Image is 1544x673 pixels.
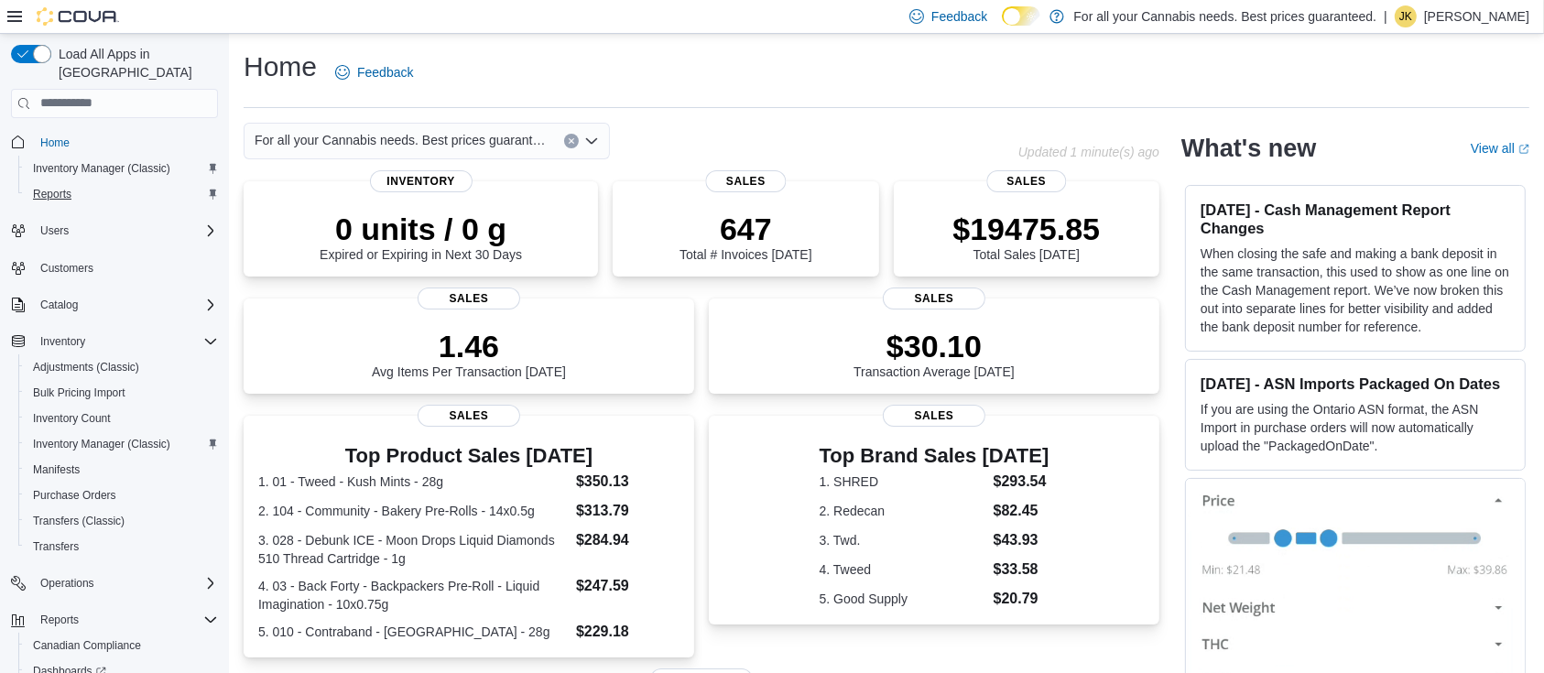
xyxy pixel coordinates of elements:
span: Sales [986,170,1066,192]
span: Operations [40,576,94,591]
span: Sales [418,288,520,309]
dd: $293.54 [994,471,1049,493]
span: Inventory Count [26,407,218,429]
p: If you are using the Ontario ASN format, the ASN Import in purchase orders will now automatically... [1201,400,1510,455]
a: Manifests [26,459,87,481]
span: Inventory [370,170,473,192]
a: Bulk Pricing Import [26,382,133,404]
button: Manifests [18,457,225,483]
p: $30.10 [854,328,1015,364]
button: Reports [4,607,225,633]
a: Reports [26,183,79,205]
span: Inventory [33,331,218,353]
button: Adjustments (Classic) [18,354,225,380]
span: Catalog [33,294,218,316]
button: Users [33,220,76,242]
button: Inventory Count [18,406,225,431]
span: Purchase Orders [33,488,116,503]
span: Sales [883,405,985,427]
span: Sales [706,170,786,192]
span: Manifests [26,459,218,481]
button: Open list of options [584,134,599,148]
a: Inventory Manager (Classic) [26,157,178,179]
button: Transfers (Classic) [18,508,225,534]
p: [PERSON_NAME] [1424,5,1529,27]
h1: Home [244,49,317,85]
button: Transfers [18,534,225,559]
p: When closing the safe and making a bank deposit in the same transaction, this used to show as one... [1201,244,1510,336]
span: Feedback [357,63,413,81]
dt: 2. 104 - Community - Bakery Pre-Rolls - 14x0.5g [258,502,569,520]
span: Customers [33,256,218,279]
div: Transaction Average [DATE] [854,328,1015,379]
button: Operations [33,572,102,594]
span: Adjustments (Classic) [26,356,218,378]
p: 1.46 [372,328,566,364]
p: For all your Cannabis needs. Best prices guaranteed. [1073,5,1376,27]
button: Inventory Manager (Classic) [18,156,225,181]
span: Users [40,223,69,238]
a: Feedback [328,54,420,91]
h3: Top Brand Sales [DATE] [820,445,1049,467]
span: Users [33,220,218,242]
dd: $20.79 [994,588,1049,610]
a: View allExternal link [1471,141,1529,156]
dt: 5. 010 - Contraband - [GEOGRAPHIC_DATA] - 28g [258,623,569,641]
dt: 1. SHRED [820,472,986,491]
span: Transfers (Classic) [33,514,125,528]
span: Reports [26,183,218,205]
span: Inventory Manager (Classic) [33,161,170,176]
div: Jennifer Kinzie [1395,5,1417,27]
button: Inventory [4,329,225,354]
span: Canadian Compliance [26,635,218,657]
dt: 5. Good Supply [820,590,986,608]
div: Expired or Expiring in Next 30 Days [320,211,522,262]
svg: External link [1518,144,1529,155]
span: Adjustments (Classic) [33,360,139,374]
a: Adjustments (Classic) [26,356,147,378]
span: Reports [33,609,218,631]
span: Home [33,131,218,154]
dt: 4. Tweed [820,560,986,579]
dd: $350.13 [576,471,680,493]
h2: What's new [1181,134,1316,163]
a: Canadian Compliance [26,635,148,657]
dd: $229.18 [576,621,680,643]
span: JK [1399,5,1412,27]
button: Catalog [33,294,85,316]
dt: 3. 028 - Debunk ICE - Moon Drops Liquid Diamonds 510 Thread Cartridge - 1g [258,531,569,568]
h3: Top Product Sales [DATE] [258,445,680,467]
span: Inventory Count [33,411,111,426]
span: Reports [40,613,79,627]
input: Dark Mode [1002,6,1040,26]
span: Inventory Manager (Classic) [33,437,170,451]
span: Transfers [26,536,218,558]
a: Home [33,132,77,154]
span: Catalog [40,298,78,312]
button: Users [4,218,225,244]
span: Inventory Manager (Classic) [26,433,218,455]
dt: 3. Twd. [820,531,986,549]
button: Bulk Pricing Import [18,380,225,406]
span: Customers [40,261,93,276]
button: Inventory Manager (Classic) [18,431,225,457]
h3: [DATE] - Cash Management Report Changes [1201,201,1510,237]
span: For all your Cannabis needs. Best prices guaranteed. [255,129,546,151]
dd: $33.58 [994,559,1049,581]
a: Transfers (Classic) [26,510,132,532]
span: Inventory Manager (Classic) [26,157,218,179]
button: Clear input [564,134,579,148]
span: Home [40,136,70,150]
img: Cova [37,7,119,26]
span: Transfers [33,539,79,554]
span: Bulk Pricing Import [26,382,218,404]
dd: $284.94 [576,529,680,551]
dd: $82.45 [994,500,1049,522]
span: Transfers (Classic) [26,510,218,532]
a: Inventory Count [26,407,118,429]
button: Home [4,129,225,156]
span: Purchase Orders [26,484,218,506]
span: Feedback [931,7,987,26]
span: Sales [883,288,985,309]
dd: $43.93 [994,529,1049,551]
